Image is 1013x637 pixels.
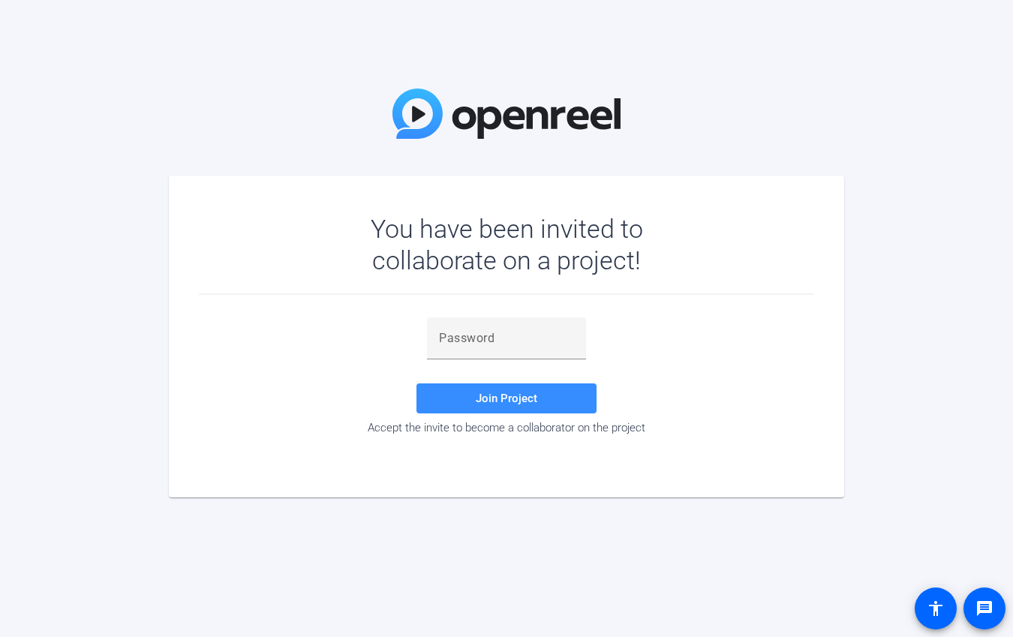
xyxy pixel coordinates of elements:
[927,599,945,617] mat-icon: accessibility
[392,89,621,139] img: OpenReel Logo
[476,392,537,405] span: Join Project
[439,329,574,347] input: Password
[416,383,597,413] button: Join Project
[199,421,814,434] div: Accept the invite to become a collaborator on the project
[975,599,993,617] mat-icon: message
[327,213,687,276] div: You have been invited to collaborate on a project!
